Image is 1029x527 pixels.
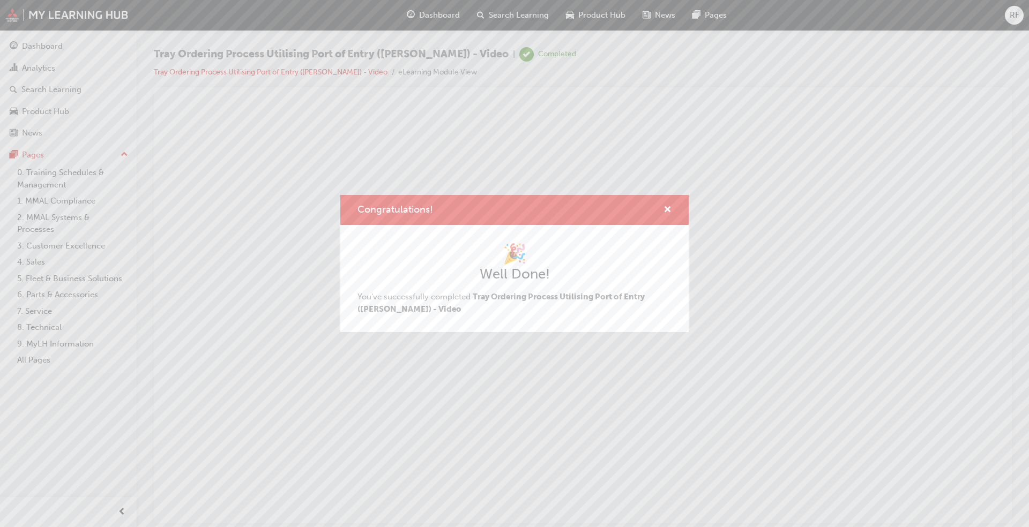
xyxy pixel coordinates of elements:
[357,292,645,314] span: Tray Ordering Process Utilising Port of Entry ([PERSON_NAME]) - Video
[357,292,645,314] span: You've successfully completed
[340,195,689,333] div: Congratulations!
[357,204,433,215] span: Congratulations!
[663,204,672,217] button: cross-icon
[663,206,672,215] span: cross-icon
[4,190,837,202] div: You may now leave this page.
[357,242,672,266] h1: 🎉
[4,161,837,179] div: 👋 Bye!
[357,266,672,283] h2: Well Done!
